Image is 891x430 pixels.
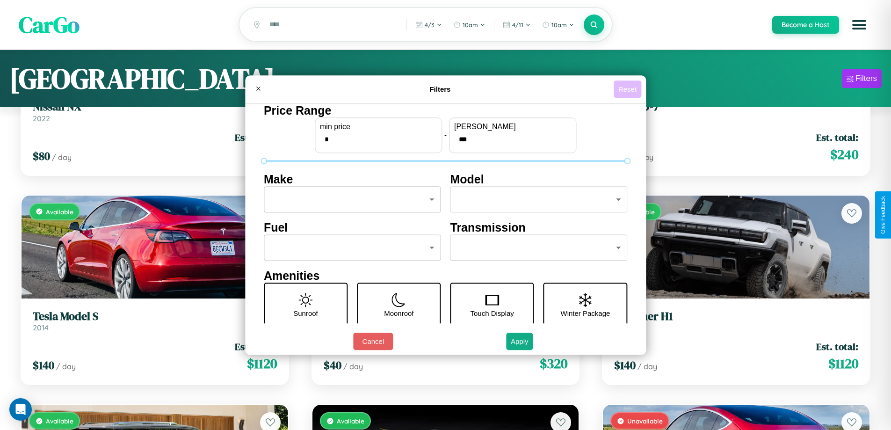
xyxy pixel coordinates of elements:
div: Filters [855,74,877,83]
span: 2014 [33,323,49,332]
a: Jeep CJ-72024 [614,100,858,123]
h4: Price Range [264,104,627,117]
span: Est. total: [816,131,858,144]
h3: Nissan NX [33,100,277,114]
span: 2022 [33,114,50,123]
span: Est. total: [235,131,277,144]
button: Apply [506,333,533,350]
div: Open Intercom Messenger [9,398,32,421]
a: Tesla Model S2014 [33,310,277,333]
span: Unavailable [627,417,663,425]
label: [PERSON_NAME] [454,123,571,131]
h1: [GEOGRAPHIC_DATA] [9,59,275,98]
span: / day [343,362,363,371]
span: Available [337,417,364,425]
p: Touch Display [470,307,514,320]
span: Available [46,417,73,425]
span: 4 / 3 [425,21,435,29]
button: Become a Host [772,16,839,34]
div: Give Feedback [880,196,886,234]
a: Hummer H12016 [614,310,858,333]
span: / day [52,153,72,162]
span: / day [637,362,657,371]
p: Moonroof [384,307,413,320]
h4: Transmission [450,221,628,234]
span: Available [46,208,73,216]
span: 4 / 11 [512,21,523,29]
p: Sunroof [293,307,318,320]
span: $ 80 [33,148,50,164]
span: CarGo [19,9,80,40]
button: 10am [537,17,579,32]
span: $ 40 [324,357,341,373]
button: 4/3 [411,17,447,32]
span: $ 1120 [828,354,858,373]
h4: Filters [267,85,614,93]
button: 10am [449,17,490,32]
span: 10am [551,21,567,29]
span: Est. total: [816,340,858,353]
span: $ 140 [33,357,54,373]
a: Nissan NX2022 [33,100,277,123]
span: 10am [463,21,478,29]
button: 4/11 [498,17,536,32]
h3: Jeep CJ-7 [614,100,858,114]
span: $ 320 [540,354,567,373]
h4: Model [450,173,628,186]
span: / day [56,362,76,371]
button: Open menu [846,12,872,38]
p: - [444,129,447,141]
span: Est. total: [235,340,277,353]
label: min price [320,123,437,131]
span: $ 140 [614,357,636,373]
h3: Tesla Model S [33,310,277,323]
button: Filters [842,69,882,88]
span: $ 1120 [247,354,277,373]
button: Reset [614,80,641,98]
button: Cancel [353,333,393,350]
h4: Fuel [264,221,441,234]
h4: Make [264,173,441,186]
h3: Hummer H1 [614,310,858,323]
span: $ 240 [830,145,858,164]
h4: Amenities [264,269,627,283]
p: Winter Package [561,307,610,320]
